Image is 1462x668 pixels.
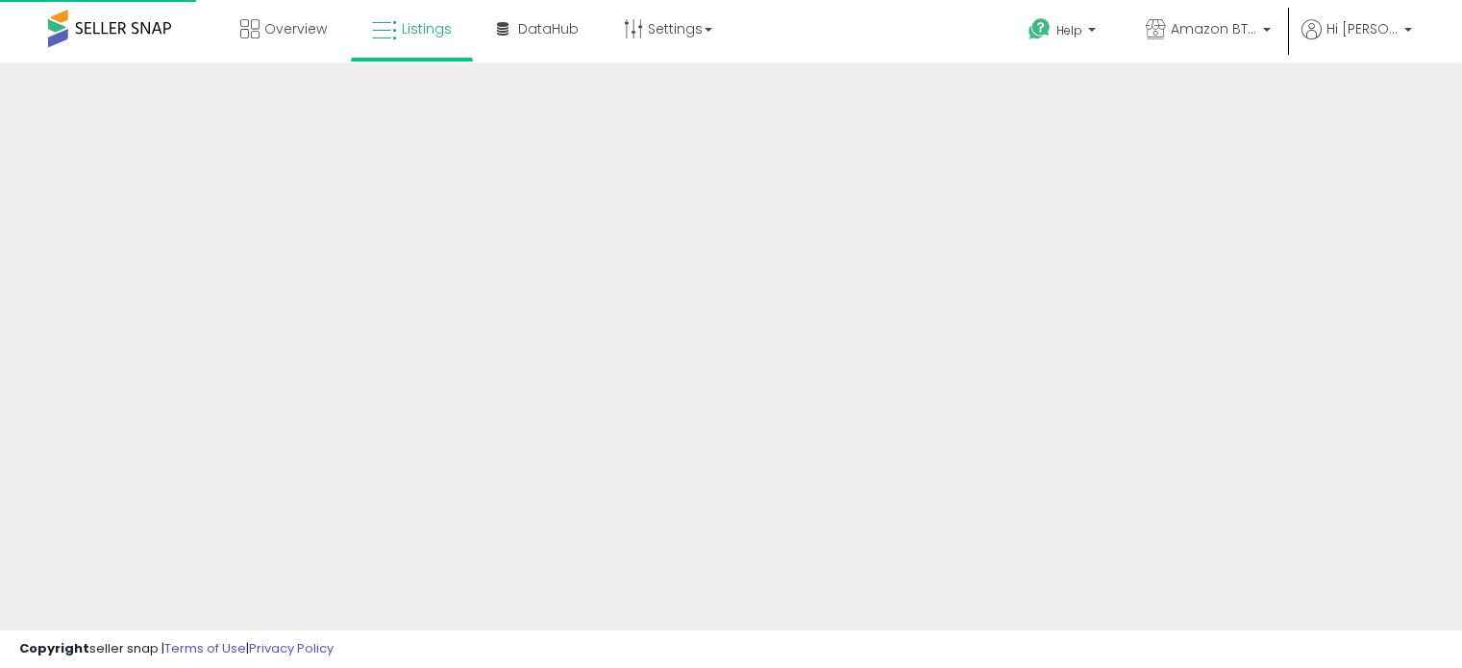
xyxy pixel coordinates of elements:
span: Listings [402,19,452,38]
span: Help [1056,22,1082,38]
div: seller snap | | [19,640,334,658]
a: Help [1013,3,1115,62]
a: Privacy Policy [249,639,334,657]
span: Amazon BTG [1171,19,1257,38]
a: Terms of Use [164,639,246,657]
a: Hi [PERSON_NAME] [1301,19,1412,62]
strong: Copyright [19,639,89,657]
i: Get Help [1028,17,1052,41]
span: Overview [264,19,327,38]
span: Hi [PERSON_NAME] [1326,19,1399,38]
span: DataHub [518,19,579,38]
